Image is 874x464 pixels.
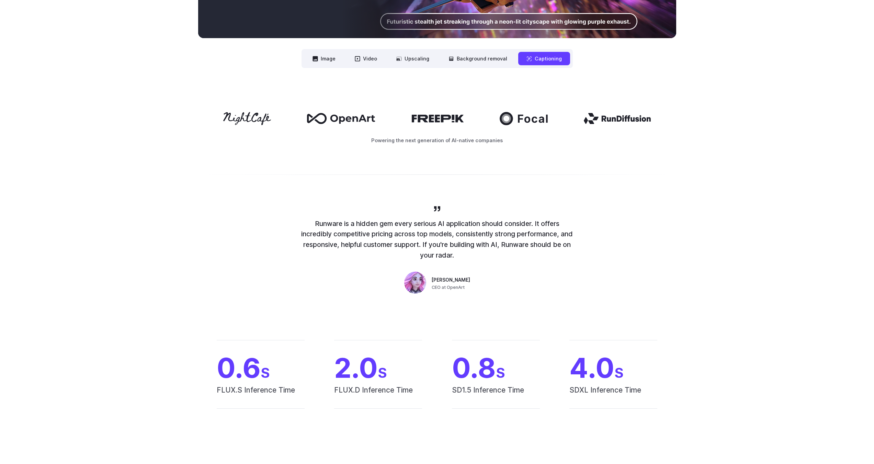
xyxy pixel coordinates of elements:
span: 4.0 [569,354,657,382]
button: Background removal [440,52,515,65]
span: S [496,364,505,381]
button: Upscaling [388,52,438,65]
span: S [378,364,387,381]
img: Person [404,272,426,294]
button: Image [304,52,344,65]
span: FLUX.D Inference Time [334,384,422,408]
button: Captioning [518,52,570,65]
span: SDXL Inference Time [569,384,657,408]
span: SD1.5 Inference Time [452,384,540,408]
span: S [261,364,270,381]
span: FLUX.S Inference Time [217,384,305,408]
span: CEO at OpenArt [432,284,465,291]
span: S [614,364,624,381]
button: Video [347,52,385,65]
p: Powering the next generation of AI-native companies [198,136,676,144]
span: 2.0 [334,354,422,382]
span: 0.6 [217,354,305,382]
p: Runware is a hidden gem every serious AI application should consider. It offers incredibly compet... [300,218,575,261]
span: [PERSON_NAME] [432,276,470,284]
span: 0.8 [452,354,540,382]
